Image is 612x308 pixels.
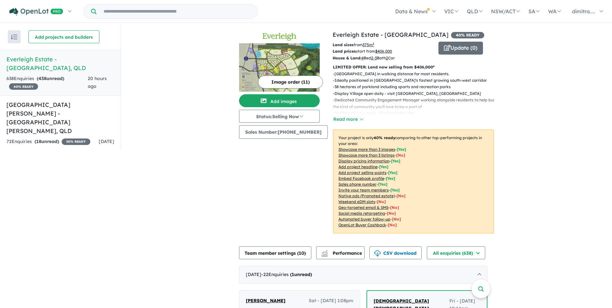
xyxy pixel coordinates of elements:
[333,56,361,60] b: House & Land:
[322,250,362,256] span: Performance
[438,42,483,55] button: Update (0)
[239,94,320,107] button: Add images
[390,188,400,192] span: [ Yes ]
[338,164,377,169] u: Add project headline
[99,139,114,144] span: [DATE]
[36,139,41,144] span: 18
[98,5,256,18] input: Try estate name, suburb, builder or developer
[388,170,397,175] span: [ Yes ]
[375,49,392,54] u: $ 406,000
[397,147,406,152] span: [ Yes ]
[88,76,107,89] span: 20 hours ago
[391,159,400,163] span: [ Yes ]
[6,75,88,90] div: 638 Enquir ies
[333,42,434,48] p: from
[299,250,304,256] span: 10
[333,48,434,55] p: start from
[392,217,401,221] span: [No]
[258,76,323,88] button: Image order (11)
[369,246,422,259] button: CSV download
[11,35,17,39] img: sort.svg
[338,199,375,204] u: Weekend eDM slots
[379,164,388,169] span: [ Yes ]
[333,129,494,233] p: Your project is only comparing to other top-performing projects in your area: - - - - - - - - - -...
[322,250,327,254] img: line-chart.svg
[572,8,595,15] span: dimitra....
[363,42,374,47] u: 375 m
[6,100,114,135] h5: [GEOGRAPHIC_DATA][PERSON_NAME] - [GEOGRAPHIC_DATA][PERSON_NAME] , QLD
[338,205,388,210] u: Geo-targeted email & SMS
[292,272,294,277] span: 1
[338,222,386,227] u: OpenLot Buyer Cashback
[333,97,499,110] p: - Dedicated Community Engagement Manager working alongside residents to help build the kind of co...
[396,153,405,158] span: [ No ]
[338,211,385,216] u: Social media retargeting
[242,33,317,41] img: Everleigh Estate - Greenbank Logo
[239,30,320,92] a: Everleigh Estate - Greenbank LogoEverleigh Estate - Greenbank
[451,32,484,38] span: 40 % READY
[239,266,487,284] div: [DATE]
[246,297,286,305] a: [PERSON_NAME]
[386,176,395,181] span: [ Yes ]
[6,55,114,72] h5: Everleigh Estate - [GEOGRAPHIC_DATA] , QLD
[338,176,384,181] u: Embed Facebook profile
[338,170,386,175] u: Add project selling-points
[290,272,312,277] strong: ( unread)
[378,182,387,187] span: [ Yes ]
[338,193,395,198] u: Native ads (Promoted estate)
[239,246,311,259] button: Team member settings (10)
[333,64,494,70] p: LIMITED OFFER: Land now selling from $406,000*
[338,188,389,192] u: Invite your team members
[390,205,399,210] span: [No]
[316,246,365,259] button: Performance
[333,42,354,47] b: Land sizes
[374,135,395,140] b: 40 % ready
[37,76,64,81] strong: ( unread)
[338,147,395,152] u: Showcase more than 3 images
[239,110,320,123] button: Status:Selling Now
[38,76,46,81] span: 438
[246,298,286,303] span: [PERSON_NAME]
[333,77,499,84] p: - Ideally positioned in [GEOGRAPHIC_DATA]'s fastest growing south-west corridor
[373,42,374,46] sup: 2
[338,153,395,158] u: Showcase more than 3 listings
[333,31,448,38] a: Everleigh Estate - [GEOGRAPHIC_DATA]
[338,182,376,187] u: Sales phone number
[333,55,434,61] p: Bed Bath Car
[388,222,397,227] span: [No]
[333,84,499,90] p: - 38 hectares of parkland including sports and recreation parks
[321,252,328,256] img: bar-chart.svg
[6,138,90,146] div: 72 Enquir ies
[309,297,353,305] span: Sat - [DATE] 1:08pm
[427,246,485,259] button: All enquiries (638)
[239,125,328,139] button: Sales Number:[PHONE_NUMBER]
[28,30,99,43] button: Add projects and builders
[333,116,363,123] button: Read more
[338,217,390,221] u: Automated buyer follow-up
[9,8,63,16] img: Openlot PRO Logo White
[333,71,499,77] p: - [GEOGRAPHIC_DATA] in walking distance for most residents.
[396,193,406,198] span: [No]
[361,56,364,60] u: 4
[371,56,377,60] u: 2-3
[239,43,320,92] img: Everleigh Estate - Greenbank
[62,139,90,145] span: 30 % READY
[261,272,312,277] span: - 22 Enquir ies
[338,159,389,163] u: Display pricing information
[374,250,381,257] img: download icon
[9,83,38,90] span: 40 % READY
[377,199,386,204] span: [No]
[333,49,356,54] b: Land prices
[333,110,499,117] p: - Onsite Café now open - The Eve Café & Bar
[387,211,396,216] span: [No]
[333,90,499,97] p: - Display Village open daily - visit [GEOGRAPHIC_DATA], [GEOGRAPHIC_DATA]
[35,139,59,144] strong: ( unread)
[386,56,388,60] u: 2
